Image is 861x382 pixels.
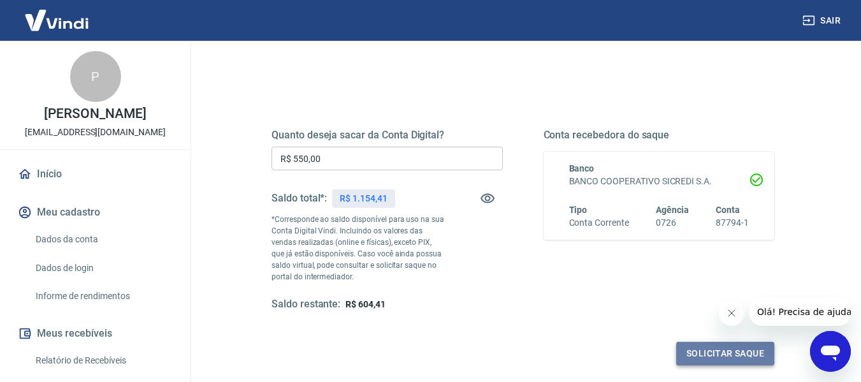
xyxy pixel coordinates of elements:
[716,205,740,215] span: Conta
[271,129,503,142] h5: Quanto deseja sacar da Conta Digital?
[31,348,175,374] a: Relatório de Recebíveis
[569,163,595,173] span: Banco
[569,205,588,215] span: Tipo
[31,226,175,253] a: Dados da conta
[31,283,175,309] a: Informe de rendimentos
[70,51,121,102] div: P
[656,216,689,230] h6: 0726
[340,192,387,205] p: R$ 1.154,41
[31,255,175,281] a: Dados de login
[810,331,851,372] iframe: Botão para abrir a janela de mensagens
[345,299,386,309] span: R$ 604,41
[271,298,340,311] h5: Saldo restante:
[25,126,166,139] p: [EMAIL_ADDRESS][DOMAIN_NAME]
[676,342,774,365] button: Solicitar saque
[15,320,175,348] button: Meus recebíveis
[15,1,98,40] img: Vindi
[569,175,749,188] h6: BANCO COOPERATIVO SICREDI S.A.
[800,9,846,33] button: Sair
[271,192,327,205] h5: Saldo total*:
[569,216,629,230] h6: Conta Corrente
[15,160,175,188] a: Início
[656,205,689,215] span: Agência
[749,298,851,326] iframe: Mensagem da empresa
[44,107,146,121] p: [PERSON_NAME]
[8,9,107,19] span: Olá! Precisa de ajuda?
[15,198,175,226] button: Meu cadastro
[719,300,744,326] iframe: Fechar mensagem
[271,214,445,283] p: *Corresponde ao saldo disponível para uso na sua Conta Digital Vindi. Incluindo os valores das ve...
[716,216,749,230] h6: 87794-1
[544,129,775,142] h5: Conta recebedora do saque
